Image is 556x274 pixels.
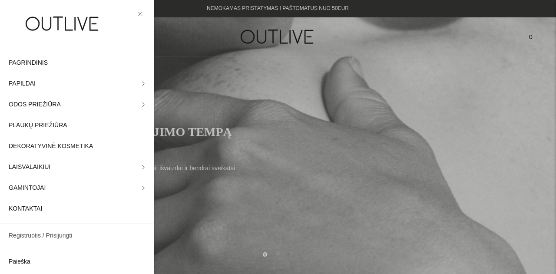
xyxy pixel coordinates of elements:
[9,120,67,131] span: PLAUKŲ PRIEŽIŪRA
[9,79,36,89] span: PAPILDAI
[9,204,42,214] span: KONTAKTAI
[9,58,48,68] span: PAGRINDINIS
[9,141,93,152] span: DEKORATYVINĖ KOSMETIKA
[9,9,117,39] img: OUTLIVE
[9,183,46,193] span: GAMINTOJAI
[9,99,61,110] span: ODOS PRIEŽIŪRA
[9,162,50,172] span: LAISVALAIKIUI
